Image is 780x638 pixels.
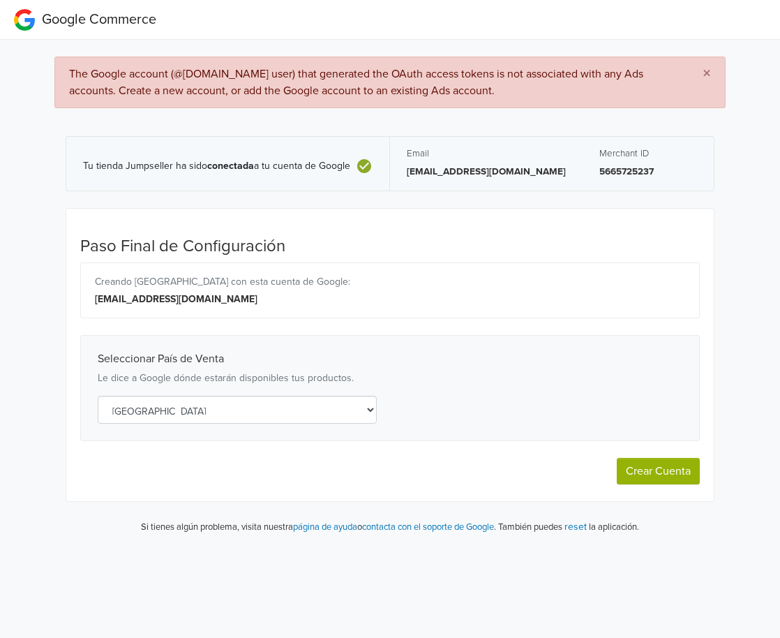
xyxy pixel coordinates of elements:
span: Google Commerce [42,11,156,28]
p: También puedes la aplicación. [496,519,639,535]
div: Creando [GEOGRAPHIC_DATA] con esta cuenta de Google: [95,274,685,289]
button: Crear Cuenta [617,458,700,484]
a: contacta con el soporte de Google [362,521,494,533]
p: 5665725237 [599,165,697,179]
b: conectada [207,160,254,172]
p: Le dice a Google dónde estarán disponibles tus productos. [98,371,682,385]
h5: Merchant ID [599,148,697,159]
span: Tu tienda Jumpseller ha sido a tu cuenta de Google [83,161,350,172]
button: reset [564,519,587,535]
p: Si tienes algún problema, visita nuestra o . [141,521,496,535]
span: × [703,64,711,84]
h5: Email [407,148,566,159]
div: [EMAIL_ADDRESS][DOMAIN_NAME] [95,292,685,306]
a: página de ayuda [293,521,357,533]
h4: Seleccionar País de Venta [98,353,682,366]
button: Close [689,57,725,91]
h4: Paso Final de Configuración [80,237,700,257]
p: [EMAIL_ADDRESS][DOMAIN_NAME] [407,165,566,179]
span: The Google account (@[DOMAIN_NAME] user) that generated the OAuth access tokens is not associated... [69,67,643,98]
